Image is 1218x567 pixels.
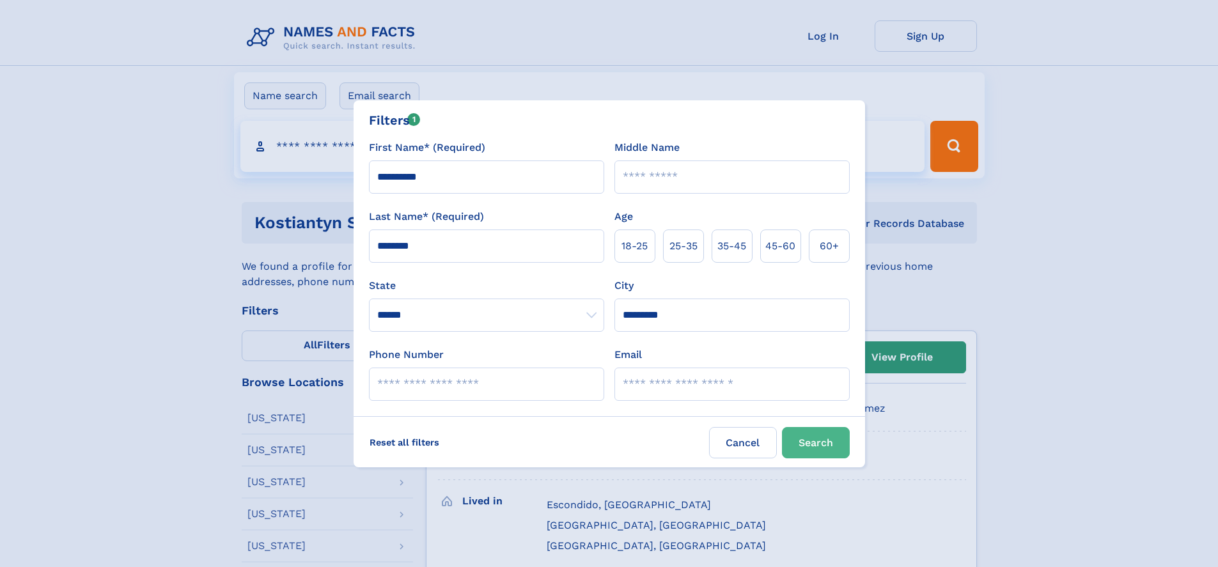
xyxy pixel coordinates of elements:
[614,278,634,293] label: City
[369,347,444,362] label: Phone Number
[621,238,648,254] span: 18‑25
[614,347,642,362] label: Email
[361,427,448,458] label: Reset all filters
[369,140,485,155] label: First Name* (Required)
[782,427,850,458] button: Search
[369,209,484,224] label: Last Name* (Required)
[765,238,795,254] span: 45‑60
[820,238,839,254] span: 60+
[369,111,421,130] div: Filters
[669,238,698,254] span: 25‑35
[709,427,777,458] label: Cancel
[369,278,604,293] label: State
[717,238,746,254] span: 35‑45
[614,140,680,155] label: Middle Name
[614,209,633,224] label: Age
